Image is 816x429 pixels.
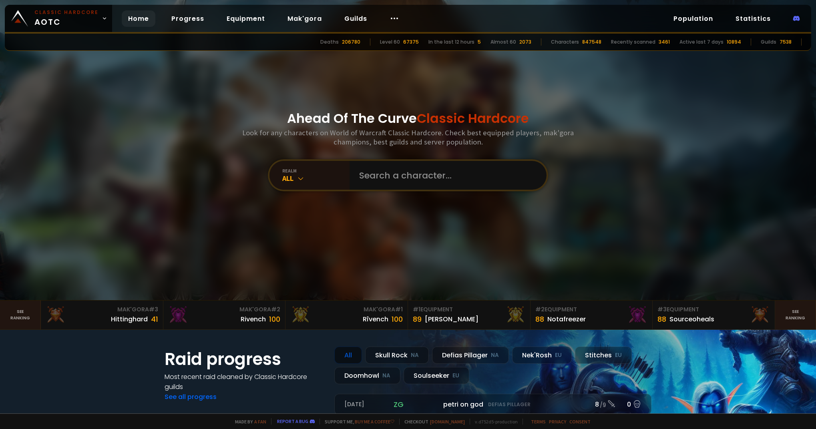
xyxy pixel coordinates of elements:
a: #3Equipment88Sourceoheals [653,301,775,329]
h1: Ahead Of The Curve [287,109,529,128]
a: Terms [531,419,546,425]
div: Hittinghard [111,314,148,324]
span: Checkout [399,419,465,425]
a: Mak'Gora#3Hittinghard41 [41,301,163,329]
div: Notafreezer [547,314,586,324]
a: Equipment [220,10,271,27]
a: Classic HardcoreAOTC [5,5,112,32]
small: Classic Hardcore [34,9,98,16]
h4: Most recent raid cleaned by Classic Hardcore guilds [165,372,325,392]
div: Level 60 [380,38,400,46]
small: NA [382,372,390,380]
div: 88 [535,314,544,325]
div: 100 [392,314,403,325]
div: Almost 60 [490,38,516,46]
div: Rîvench [363,314,388,324]
div: 100 [269,314,280,325]
h3: Look for any characters on World of Warcraft Classic Hardcore. Check best equipped players, mak'g... [239,128,577,146]
div: Doomhowl [334,367,400,384]
div: Equipment [413,305,525,314]
a: Mak'Gora#2Rivench100 [163,301,286,329]
div: 2073 [519,38,531,46]
small: EU [555,351,562,359]
span: v. d752d5 - production [470,419,518,425]
span: # 2 [271,305,280,313]
div: Active last 7 days [679,38,724,46]
a: [DATE]zgpetri on godDefias Pillager8 /90 [334,394,651,415]
span: Support me, [320,419,394,425]
div: 5 [478,38,481,46]
span: Made by [230,419,266,425]
div: Skull Rock [365,347,429,364]
div: Defias Pillager [432,347,509,364]
div: Mak'Gora [168,305,281,314]
a: Mak'gora [281,10,328,27]
span: # 1 [395,305,403,313]
div: Mak'Gora [290,305,403,314]
div: 847548 [582,38,601,46]
div: 67375 [403,38,419,46]
a: [DOMAIN_NAME] [430,419,465,425]
a: Home [122,10,155,27]
h1: Raid progress [165,347,325,372]
a: See all progress [165,392,217,401]
div: Guilds [761,38,776,46]
a: Population [667,10,720,27]
a: Seeranking [775,301,816,329]
div: Mak'Gora [46,305,158,314]
span: # 3 [657,305,667,313]
div: Rivench [241,314,266,324]
div: Sourceoheals [669,314,714,324]
a: Report a bug [277,418,308,424]
span: # 2 [535,305,545,313]
div: Recently scanned [611,38,655,46]
div: Soulseeker [404,367,469,384]
div: 41 [151,314,158,325]
div: 10894 [727,38,741,46]
a: Buy me a coffee [355,419,394,425]
div: All [282,174,350,183]
div: 7538 [780,38,792,46]
span: AOTC [34,9,98,28]
div: In the last 12 hours [428,38,474,46]
div: All [334,347,362,364]
a: #1Equipment89[PERSON_NAME] [408,301,531,329]
a: Consent [569,419,591,425]
div: Equipment [535,305,648,314]
div: 206780 [342,38,360,46]
a: Statistics [729,10,777,27]
span: Classic Hardcore [417,109,529,127]
a: a fan [254,419,266,425]
div: Stitches [575,347,632,364]
small: EU [452,372,459,380]
small: NA [491,351,499,359]
div: Characters [551,38,579,46]
div: Nek'Rosh [512,347,572,364]
span: # 1 [413,305,420,313]
div: 88 [657,314,666,325]
div: 3461 [659,38,670,46]
small: NA [411,351,419,359]
a: Privacy [549,419,566,425]
a: Progress [165,10,211,27]
div: Equipment [657,305,770,314]
a: Mak'Gora#1Rîvench100 [285,301,408,329]
small: EU [615,351,622,359]
a: Guilds [338,10,374,27]
div: 89 [413,314,422,325]
div: realm [282,168,350,174]
span: # 3 [149,305,158,313]
a: #2Equipment88Notafreezer [531,301,653,329]
div: Deaths [320,38,339,46]
input: Search a character... [354,161,537,190]
div: [PERSON_NAME] [425,314,478,324]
